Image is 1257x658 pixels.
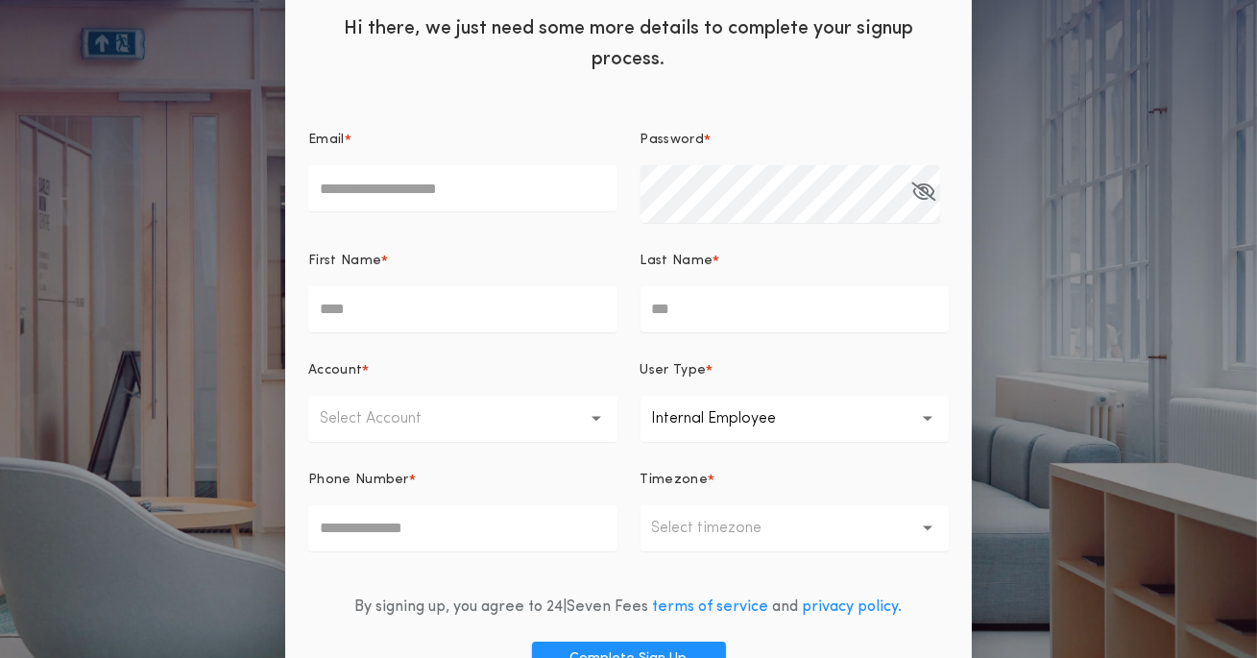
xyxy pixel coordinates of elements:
button: Internal Employee [641,396,950,442]
button: Password* [911,165,935,223]
button: Select timezone [641,505,950,551]
p: First Name [308,252,381,271]
p: Timezone [641,471,709,490]
button: Select Account [308,396,617,442]
input: Last Name* [641,286,950,332]
p: Email [308,131,345,150]
p: Select Account [320,407,452,430]
input: Phone Number* [308,505,617,551]
p: Password [641,131,705,150]
p: Internal Employee [652,407,808,430]
input: Password* [641,165,941,223]
input: Email* [308,165,617,211]
input: First Name* [308,286,617,332]
p: Phone Number [308,471,409,490]
p: Select timezone [652,517,793,540]
a: terms of service [653,599,769,615]
p: User Type [641,361,707,380]
p: Last Name [641,252,713,271]
div: By signing up, you agree to 24|Seven Fees and [355,596,903,619]
a: privacy policy. [803,599,903,615]
p: Account [308,361,362,380]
